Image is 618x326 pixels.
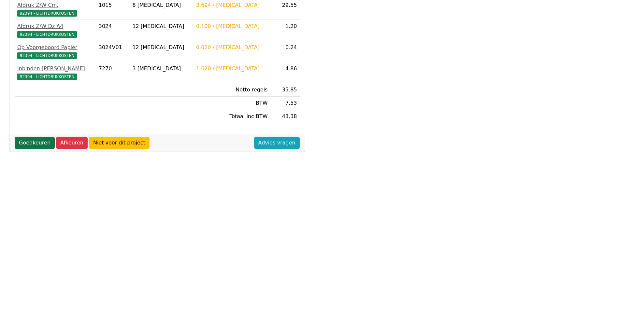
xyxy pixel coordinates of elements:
a: Goedkeuren [15,137,55,149]
span: 92394 - LICHTDRUKKOSTEN [17,31,77,38]
a: Afdruk Z/W Dz A492394 - LICHTDRUKKOSTEN [17,22,93,38]
span: 92394 - LICHTDRUKKOSTEN [17,74,77,80]
td: 3024V01 [96,41,130,62]
a: Advies vragen [254,137,300,149]
td: 4.86 [270,62,299,83]
div: 0.020 / [MEDICAL_DATA] [196,44,268,51]
td: 3024 [96,20,130,41]
div: Inbinden [PERSON_NAME] [17,65,93,73]
div: 12 [MEDICAL_DATA] [132,44,191,51]
td: 7.53 [270,97,299,110]
span: 92394 - LICHTDRUKKOSTEN [17,52,77,59]
a: Afkeuren [56,137,88,149]
div: Afdruk Z/W Dz A4 [17,22,93,30]
div: 0.100 / [MEDICAL_DATA] [196,22,268,30]
div: 12 [MEDICAL_DATA] [132,22,191,30]
a: Inbinden [PERSON_NAME]92394 - LICHTDRUKKOSTEN [17,65,93,80]
div: 3.694 / [MEDICAL_DATA] [196,1,268,9]
td: Netto regels [194,83,270,97]
a: Afdruk Z/W Cm.92394 - LICHTDRUKKOSTEN [17,1,93,17]
td: BTW [194,97,270,110]
span: 92394 - LICHTDRUKKOSTEN [17,10,77,17]
div: Op Voorgeboord Papier [17,44,93,51]
div: 3 [MEDICAL_DATA] [132,65,191,73]
div: Afdruk Z/W Cm. [17,1,93,9]
div: 8 [MEDICAL_DATA] [132,1,191,9]
td: 7270 [96,62,130,83]
a: Op Voorgeboord Papier92394 - LICHTDRUKKOSTEN [17,44,93,59]
td: 0.24 [270,41,299,62]
td: 43.38 [270,110,299,123]
div: 1.620 / [MEDICAL_DATA] [196,65,268,73]
td: 35.85 [270,83,299,97]
a: Niet voor dit project [89,137,150,149]
td: Totaal inc BTW [194,110,270,123]
td: 1.20 [270,20,299,41]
